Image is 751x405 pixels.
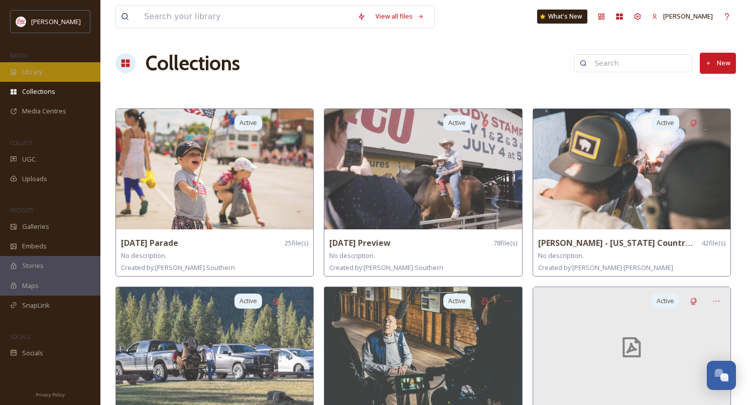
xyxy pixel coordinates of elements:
span: Uploads [22,174,47,184]
strong: [DATE] Parade [121,237,178,248]
span: Active [657,118,674,127]
span: WIDGETS [10,206,33,214]
button: New [700,53,736,73]
span: Active [657,296,674,306]
span: Galleries [22,222,49,231]
span: Maps [22,281,39,291]
span: UGC [22,155,36,164]
a: View all files [370,7,429,26]
a: Collections [146,48,240,78]
a: Privacy Policy [36,388,65,400]
span: Privacy Policy [36,391,65,398]
span: COLLECT [10,139,32,147]
span: MEDIA [10,52,28,59]
span: [PERSON_NAME] [663,12,713,21]
span: Media Centres [22,106,66,116]
span: 25 file(s) [285,238,308,248]
span: SOCIALS [10,333,30,340]
span: Embeds [22,241,47,251]
span: [PERSON_NAME] [31,17,81,26]
span: Socials [22,348,43,358]
span: Collections [22,87,55,96]
a: What's New [537,10,587,24]
span: Created by: [PERSON_NAME] [PERSON_NAME] [538,263,673,272]
span: 78 file(s) [493,238,517,248]
span: Active [448,118,466,127]
button: Open Chat [707,361,736,390]
span: No description. [121,251,167,260]
span: Created by: [PERSON_NAME] Southern [329,263,443,272]
span: SnapLink [22,301,50,310]
img: 5d85bc03-3da2-415c-811a-38cc8f57c1c6.jpg [533,109,730,229]
span: No description. [329,251,375,260]
span: Library [22,67,42,77]
span: No description. [538,251,584,260]
span: 42 file(s) [702,238,725,248]
span: Active [448,296,466,306]
a: [PERSON_NAME] [647,7,718,26]
strong: [DATE] Preview [329,237,391,248]
span: Stories [22,261,44,271]
strong: [PERSON_NAME] - [US_STATE] Country Magazine [538,237,732,248]
span: Active [239,296,257,306]
input: Search [589,53,687,73]
img: 6a245777-1441-43af-9292-a9ff2999359d.jpg [116,109,313,229]
input: Search your library [139,6,352,28]
img: 86cec67d-ce5b-4e60-beee-f4c5d4239990.jpg [324,109,522,229]
span: Created by: [PERSON_NAME] Southern [121,263,235,272]
span: Active [239,118,257,127]
img: images%20(1).png [16,17,26,27]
